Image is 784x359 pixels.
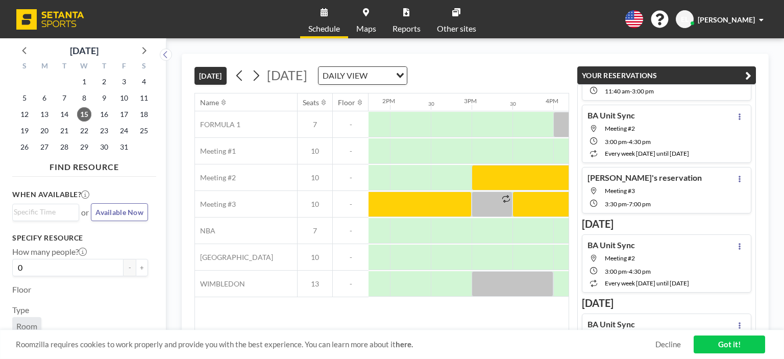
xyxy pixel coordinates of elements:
span: - [627,268,629,275]
span: 10 [298,253,332,262]
span: Thursday, October 30, 2025 [97,140,111,154]
span: - [333,279,369,289]
div: Floor [338,98,355,107]
span: 10 [298,147,332,156]
span: 4:30 PM [629,138,651,146]
span: Sunday, October 26, 2025 [17,140,32,154]
span: Sunday, October 12, 2025 [17,107,32,122]
span: [GEOGRAPHIC_DATA] [195,253,273,262]
span: Saturday, October 25, 2025 [137,124,151,138]
span: FORMULA 1 [195,120,240,129]
span: Room [16,321,37,331]
h4: BA Unit Sync [587,110,635,121]
div: S [134,60,154,74]
div: 3PM [464,97,477,105]
span: Saturday, October 11, 2025 [137,91,151,105]
span: 7:00 PM [629,200,651,208]
div: Search for option [13,204,79,220]
span: 3:00 PM [632,87,654,95]
span: Monday, October 6, 2025 [37,91,52,105]
span: Wednesday, October 1, 2025 [77,75,91,89]
div: Name [200,98,219,107]
span: - [627,200,629,208]
span: - [333,253,369,262]
label: Floor [12,284,31,295]
span: Meeting #3 [605,187,635,195]
span: every week [DATE] until [DATE] [605,279,689,287]
span: Tuesday, October 21, 2025 [57,124,71,138]
span: - [333,200,369,209]
span: Wednesday, October 22, 2025 [77,124,91,138]
span: WIMBLEDON [195,279,245,289]
h4: FIND RESOURCE [12,158,156,172]
span: Other sites [437,25,476,33]
span: Thursday, October 23, 2025 [97,124,111,138]
span: Tuesday, October 7, 2025 [57,91,71,105]
span: Wednesday, October 29, 2025 [77,140,91,154]
span: [DATE] [267,67,307,83]
span: Saturday, October 4, 2025 [137,75,151,89]
label: Type [12,305,29,315]
button: + [136,259,148,276]
div: F [114,60,134,74]
span: Tuesday, October 14, 2025 [57,107,71,122]
span: Schedule [308,25,340,33]
div: [DATE] [70,43,99,58]
span: 10 [298,173,332,182]
span: Meeting #3 [195,200,236,209]
a: here. [396,340,413,349]
h3: [DATE] [582,297,751,309]
img: organization-logo [16,9,84,30]
span: 13 [298,279,332,289]
span: Meeting #2 [195,173,236,182]
button: [DATE] [194,67,227,85]
span: every week [DATE] until [DATE] [605,150,689,157]
span: 11:40 AM [605,87,630,95]
span: 7 [298,226,332,235]
label: How many people? [12,247,87,257]
span: [PERSON_NAME] [698,15,755,24]
span: EL [681,15,689,24]
h4: BA Unit Sync [587,240,635,250]
span: Monday, October 27, 2025 [37,140,52,154]
span: Monday, October 13, 2025 [37,107,52,122]
span: Sunday, October 5, 2025 [17,91,32,105]
h3: [DATE] [582,218,751,230]
div: Search for option [318,67,407,84]
button: - [124,259,136,276]
input: Search for option [371,69,390,82]
div: T [94,60,114,74]
span: Friday, October 10, 2025 [117,91,131,105]
span: - [627,138,629,146]
span: - [630,87,632,95]
span: or [81,207,89,218]
div: 2PM [382,97,395,105]
span: Wednesday, October 15, 2025 [77,107,91,122]
span: Meeting #1 [195,147,236,156]
span: Saturday, October 18, 2025 [137,107,151,122]
h4: BA Unit Sync [587,319,635,329]
button: Available Now [91,203,148,221]
span: NBA [195,226,215,235]
span: Friday, October 24, 2025 [117,124,131,138]
span: 10 [298,200,332,209]
span: 4:30 PM [629,268,651,275]
span: Sunday, October 19, 2025 [17,124,32,138]
span: Roomzilla requires cookies to work properly and provide you with the best experience. You can lea... [16,340,655,349]
span: Friday, October 17, 2025 [117,107,131,122]
span: Meeting #2 [605,254,635,262]
span: - [333,147,369,156]
span: Maps [356,25,376,33]
div: M [35,60,55,74]
a: Decline [655,340,681,349]
span: 7 [298,120,332,129]
span: 3:00 PM [605,138,627,146]
span: Thursday, October 9, 2025 [97,91,111,105]
span: Friday, October 3, 2025 [117,75,131,89]
span: Thursday, October 16, 2025 [97,107,111,122]
div: 30 [510,101,516,107]
input: Search for option [14,206,73,218]
div: 4PM [546,97,558,105]
div: T [55,60,75,74]
span: Monday, October 20, 2025 [37,124,52,138]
